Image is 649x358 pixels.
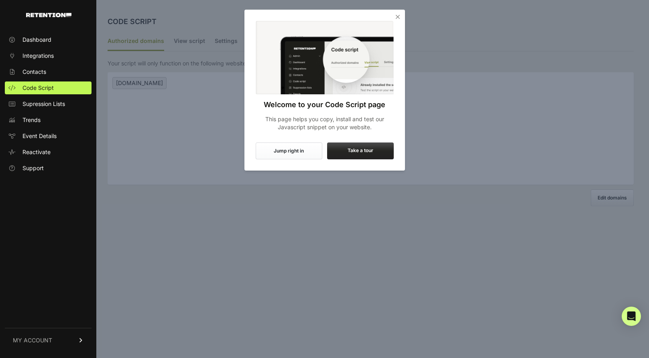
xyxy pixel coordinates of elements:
[5,162,92,175] a: Support
[22,164,44,172] span: Support
[327,142,394,159] label: Take a tour
[22,148,51,156] span: Reactivate
[256,142,322,159] button: Jump right in
[26,13,71,17] img: Retention.com
[22,132,57,140] span: Event Details
[5,146,92,159] a: Reactivate
[256,115,394,131] p: This page helps you copy, install and test our Javascript snippet on your website.
[22,52,54,60] span: Integrations
[256,21,394,94] img: Code Script Onboarding
[256,99,394,110] h3: Welcome to your Code Script page
[5,33,92,46] a: Dashboard
[5,114,92,126] a: Trends
[5,328,92,352] a: MY ACCOUNT
[22,68,46,76] span: Contacts
[5,81,92,94] a: Code Script
[5,98,92,110] a: Supression Lists
[22,100,65,108] span: Supression Lists
[622,307,641,326] div: Open Intercom Messenger
[5,49,92,62] a: Integrations
[5,130,92,142] a: Event Details
[5,65,92,78] a: Contacts
[22,36,51,44] span: Dashboard
[22,116,41,124] span: Trends
[13,336,52,344] span: MY ACCOUNT
[22,84,54,92] span: Code Script
[394,13,402,21] i: Close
